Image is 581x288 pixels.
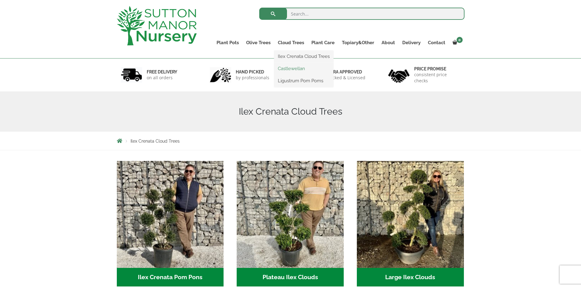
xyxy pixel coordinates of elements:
[449,38,464,47] a: 0
[325,75,365,81] p: checked & Licensed
[388,66,410,84] img: 4.jpg
[131,139,180,144] span: Ilex Crenata Cloud Trees
[117,106,464,117] h1: Ilex Crenata Cloud Trees
[147,75,177,81] p: on all orders
[242,38,274,47] a: Olive Trees
[237,161,344,268] img: Plateau Ilex Clouds
[357,161,464,286] a: Visit product category Large Ilex Clouds
[414,72,461,84] p: consistent price checks
[325,69,365,75] h6: Defra approved
[237,268,344,287] h2: Plateau Ilex Clouds
[357,268,464,287] h2: Large Ilex Clouds
[117,6,197,45] img: logo
[274,38,308,47] a: Cloud Trees
[399,38,424,47] a: Delivery
[338,38,378,47] a: Topiary&Other
[378,38,399,47] a: About
[308,38,338,47] a: Plant Care
[274,64,333,73] a: Castlewellan
[424,38,449,47] a: Contact
[457,37,463,43] span: 0
[213,38,242,47] a: Plant Pots
[147,69,177,75] h6: FREE DELIVERY
[414,66,461,72] h6: Price promise
[236,75,269,81] p: by professionals
[210,67,231,83] img: 2.jpg
[117,268,224,287] h2: Ilex Crenata Pom Pons
[117,161,224,268] img: Ilex Crenata Pom Pons
[117,161,224,286] a: Visit product category Ilex Crenata Pom Pons
[237,161,344,286] a: Visit product category Plateau Ilex Clouds
[274,52,333,61] a: Ilex Crenata Cloud Trees
[236,69,269,75] h6: hand picked
[259,8,464,20] input: Search...
[121,67,142,83] img: 1.jpg
[117,138,464,143] nav: Breadcrumbs
[357,161,464,268] img: Large Ilex Clouds
[274,76,333,85] a: Ligustrum Pom Poms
